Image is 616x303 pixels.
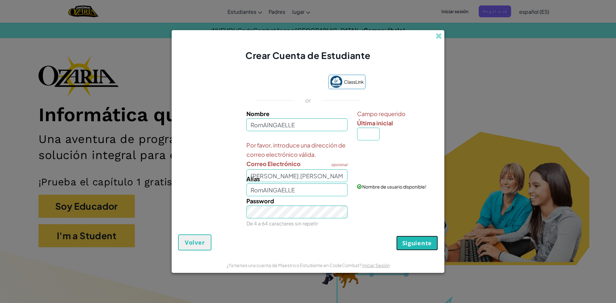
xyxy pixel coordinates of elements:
span: ¿Ya tienes una cuenta de Maestro o Estudiante en CodeCombat? [227,262,362,268]
span: Correo Electrónico [246,160,301,167]
span: ClassLink [344,77,364,87]
button: Siguiente [396,236,438,250]
span: Crear Cuenta de Estudiante [245,50,371,61]
span: Password [246,197,274,205]
span: Alias [246,175,260,182]
iframe: Botón Iniciar sesión con Google [247,75,325,89]
span: Nombre de usuario disponible! [362,184,426,189]
img: classlink-logo-small.png [330,76,342,88]
span: Última inicial [357,119,393,127]
button: Volver [178,234,211,250]
span: Por favor, introduce una dirección de correo electrónico válida. [246,140,348,159]
a: Iniciar Sesión [362,262,390,268]
span: Campo requerido [357,109,436,118]
p: or [305,97,311,104]
span: Siguiente [402,239,432,247]
span: Nombre [246,110,269,117]
span: Volver [185,239,205,246]
small: De 4 a 64 caracteres sin repetir [246,220,318,226]
span: opcional [331,162,347,167]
